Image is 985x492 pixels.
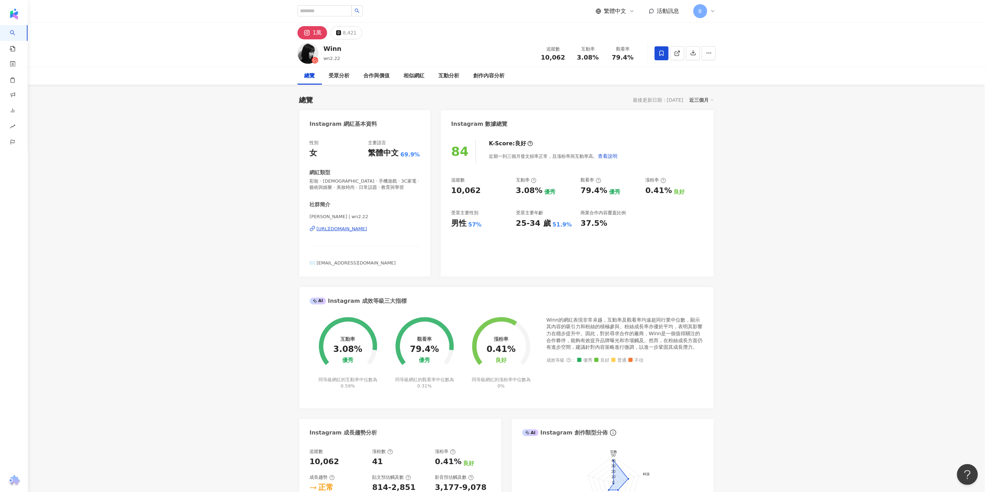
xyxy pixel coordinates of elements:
[594,358,610,363] span: 良好
[417,383,432,389] span: 0.31%
[495,357,507,364] div: 良好
[341,383,355,389] span: 0.59%
[435,474,474,481] div: 影音預估觸及數
[498,383,505,389] span: 0%
[10,120,15,135] span: rise
[690,95,714,105] div: 近三個月
[577,54,599,61] span: 3.08%
[419,357,430,364] div: 優秀
[575,46,601,53] div: 互動率
[581,218,607,229] div: 37.5%
[471,377,532,389] div: 同等級網紅的漲粉率中位數為
[439,72,460,80] div: 互動分析
[674,188,685,196] div: 良好
[329,72,350,80] div: 受眾分析
[368,140,386,146] div: 主要語言
[581,210,626,216] div: 商業合作內容覆蓋比例
[372,456,383,467] div: 41
[489,140,533,147] div: K-Score :
[451,144,469,159] div: 84
[611,464,615,468] text: 30
[324,56,340,61] span: wn2.22
[372,474,411,481] div: 貼文預估觸及數
[317,226,367,232] div: [URL][DOMAIN_NAME]
[310,178,420,191] span: 彩妝 · [DEMOGRAPHIC_DATA] · 手機遊戲 · 3C家電 · 藝術與娛樂 · 美妝時尚 · 日常話題 · 教育與學習
[463,460,475,467] div: 良好
[331,26,362,39] button: 8,421
[611,453,615,458] text: 50
[342,357,353,364] div: 優秀
[598,153,617,159] span: 查看說明
[646,177,666,183] div: 漲粉率
[598,149,618,163] button: 查看說明
[317,377,378,389] div: 同等級網紅的互動率中位數為
[401,151,420,159] span: 69.9%
[610,450,617,454] text: 宗教
[547,358,703,363] div: 成效等級 ：
[404,72,425,80] div: 相似網紅
[611,459,615,463] text: 40
[310,448,323,455] div: 追蹤數
[435,456,462,467] div: 0.41%
[629,358,644,363] span: 不佳
[699,7,702,15] span: B
[310,148,317,159] div: 女
[643,472,650,476] text: 科技
[522,429,539,436] div: AI
[489,149,618,163] div: 近期一到三個月發文頻率正常，且漲粉率與互動率高。
[310,120,377,128] div: Instagram 網紅基本資料
[487,345,516,354] div: 0.41%
[372,448,393,455] div: 漲粉數
[612,481,614,485] text: 0
[541,54,565,61] span: 10,062
[646,185,672,196] div: 0.41%
[310,297,407,305] div: Instagram 成效等級三大指標
[609,429,617,437] span: info-circle
[612,54,633,61] span: 79.4%
[298,26,327,39] button: 1萬
[417,336,432,342] div: 觀看率
[633,97,683,103] div: 最後更新日期：[DATE]
[7,475,21,486] img: chrome extension
[368,148,399,159] div: 繁體中文
[310,201,331,208] div: 社群簡介
[611,475,615,479] text: 10
[657,8,679,14] span: 活動訊息
[310,226,420,232] a: [URL][DOMAIN_NAME]
[516,185,542,196] div: 3.08%
[468,221,482,229] div: 57%
[333,345,362,354] div: 3.08%
[324,44,342,53] div: Winn
[451,185,481,196] div: 10,062
[611,358,627,363] span: 普通
[435,448,456,455] div: 漲粉率
[540,46,567,53] div: 追蹤數
[547,317,703,351] div: Winn的網紅表現非常卓越，互動率及觀看率均遠超同行業中位數，顯示其內容的吸引力和粉絲的積極參與。粉絲成長率亦優於平均，表明其影響力在穩步提升中。因此，對於尋求合作的廠商，Winn是一個值得關注...
[305,72,315,80] div: 總覽
[451,120,508,128] div: Instagram 數據總覽
[310,298,326,305] div: AI
[310,140,319,146] div: 性別
[364,72,390,80] div: 合作與價值
[516,218,551,229] div: 25-34 歲
[522,429,608,437] div: Instagram 創作類型分佈
[410,345,439,354] div: 79.4%
[451,177,465,183] div: 追蹤數
[313,28,322,38] div: 1萬
[581,185,607,196] div: 79.4%
[494,336,508,342] div: 漲粉率
[8,8,20,20] img: logo icon
[310,429,377,437] div: Instagram 成長趨勢分析
[299,95,313,105] div: 總覽
[553,221,572,229] div: 51.9%
[609,188,620,196] div: 優秀
[310,214,420,220] span: [PERSON_NAME] | wn2.22
[10,25,24,52] a: search
[394,377,455,389] div: 同等級網紅的觀看率中位數為
[451,218,467,229] div: 男性
[610,46,636,53] div: 觀看率
[515,140,526,147] div: 良好
[544,188,555,196] div: 優秀
[604,7,626,15] span: 繁體中文
[451,210,478,216] div: 受眾主要性別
